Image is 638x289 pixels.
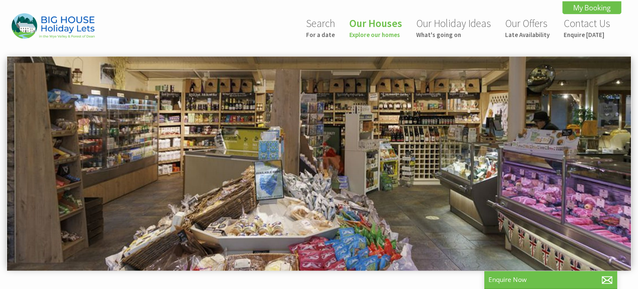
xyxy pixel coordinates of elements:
small: Late Availability [505,31,550,39]
p: Enquire Now [488,275,613,284]
small: Explore our homes [349,31,402,39]
a: Our Holiday IdeasWhat's going on [416,17,491,39]
small: Enquire [DATE] [564,31,610,39]
a: Our OffersLate Availability [505,17,550,39]
a: Contact UsEnquire [DATE] [564,17,610,39]
small: What's going on [416,31,491,39]
img: Big House Holiday Lets [12,13,95,39]
a: Our HousesExplore our homes [349,17,402,39]
a: My Booking [562,1,621,14]
a: SearchFor a date [306,17,335,39]
small: For a date [306,31,335,39]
